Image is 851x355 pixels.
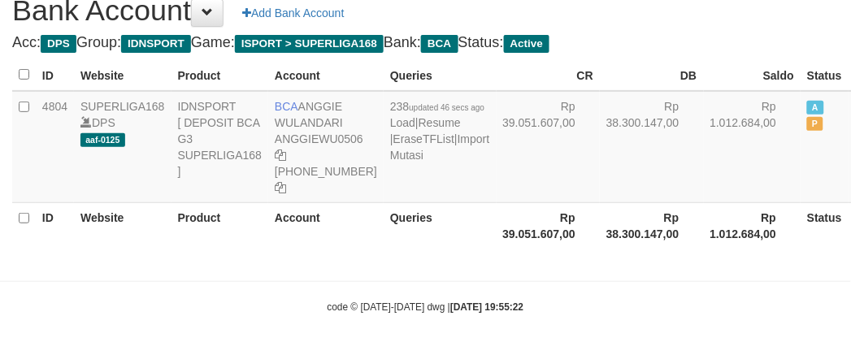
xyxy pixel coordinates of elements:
th: DB [600,59,704,91]
td: Rp 1.012.684,00 [704,91,801,203]
th: Product [172,202,269,249]
th: Account [268,59,384,91]
th: Rp 38.300.147,00 [600,202,704,249]
a: Resume [419,116,461,129]
th: Website [74,202,172,249]
span: ISPORT > SUPERLIGA168 [235,35,384,53]
a: SUPERLIGA168 [80,100,165,113]
small: code © [DATE]-[DATE] dwg | [328,301,524,313]
td: IDNSPORT [ DEPOSIT BCA G3 SUPERLIGA168 ] [172,91,269,203]
a: ANGGIEWU0506 [275,132,363,145]
th: Website [74,59,172,91]
span: IDNSPORT [121,35,191,53]
td: Rp 39.051.607,00 [497,91,601,203]
span: 238 [390,100,484,113]
td: DPS [74,91,172,203]
th: Status [801,59,849,91]
span: Active [504,35,550,53]
th: Queries [384,202,496,249]
th: Rp 1.012.684,00 [704,202,801,249]
h4: Acc: Group: Game: Bank: Status: [12,35,839,51]
th: Rp 39.051.607,00 [497,202,601,249]
strong: [DATE] 19:55:22 [450,301,523,313]
th: CR [497,59,601,91]
a: EraseTFList [393,132,454,145]
th: Product [172,59,269,91]
th: ID [36,59,74,91]
span: Paused [807,117,823,131]
span: aaf-0125 [80,133,125,147]
th: ID [36,202,74,249]
a: Import Mutasi [390,132,489,162]
th: Saldo [704,59,801,91]
span: BCA [275,100,298,113]
th: Queries [384,59,496,91]
td: Rp 38.300.147,00 [600,91,704,203]
span: BCA [421,35,458,53]
th: Status [801,202,849,249]
span: DPS [41,35,76,53]
span: Active [807,101,823,115]
span: updated 46 secs ago [409,103,484,112]
td: 4804 [36,91,74,203]
th: Account [268,202,384,249]
a: Load [390,116,415,129]
span: | | | [390,100,489,162]
td: ANGGIE WULANDARI [PHONE_NUMBER] [268,91,384,203]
